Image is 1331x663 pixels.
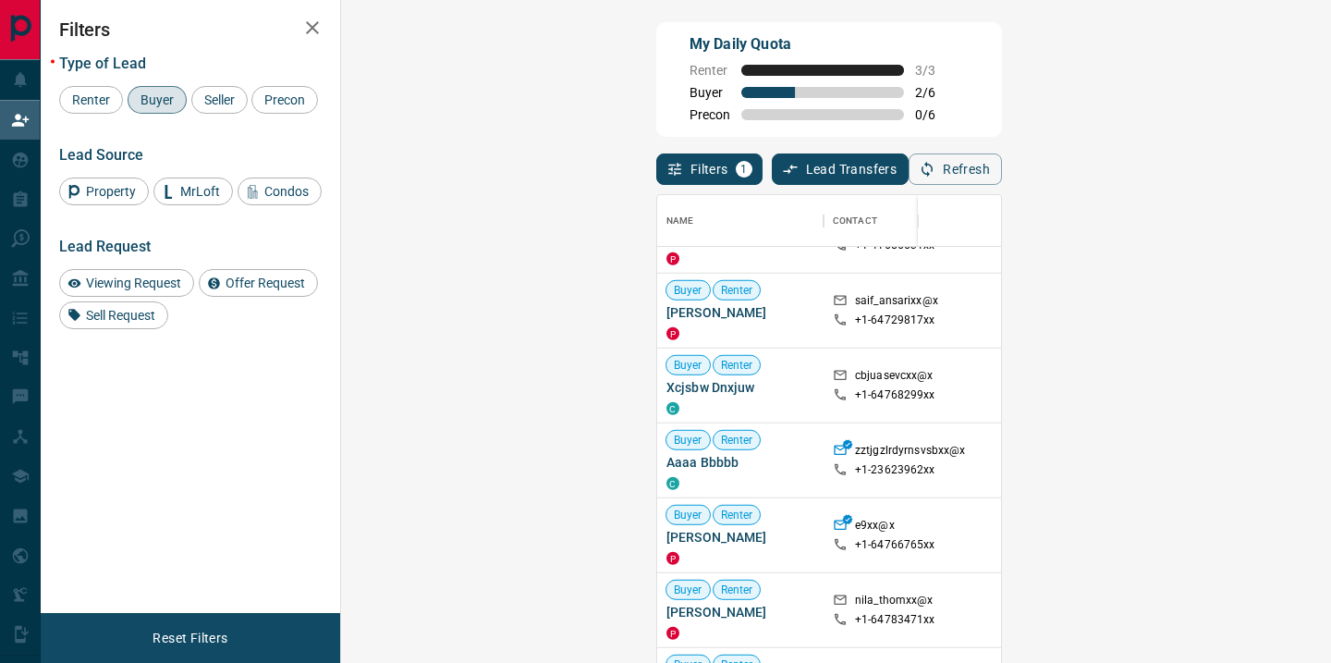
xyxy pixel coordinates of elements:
span: Lead Request [59,238,151,255]
div: Condos [238,178,322,205]
span: Renter [714,507,761,522]
button: Lead Transfers [772,153,910,185]
p: cbjuasevcxx@x [855,368,934,387]
div: property.ca [666,627,679,640]
span: Renter [714,282,761,298]
span: Buyer [666,282,710,298]
p: +1- 41656631xx [855,238,935,253]
div: property.ca [666,552,679,565]
p: saif_ansarixx@x [855,293,938,313]
span: Precon [258,92,311,107]
span: Buyer [666,432,710,448]
span: MrLoft [174,184,226,199]
span: Aaaa Bbbbb [666,453,814,472]
h2: Filters [59,18,322,41]
span: Xcjsbw Dnxjuw [666,378,814,397]
span: Buyer [690,85,730,100]
button: Refresh [909,153,1002,185]
p: My Daily Quota [690,33,956,55]
div: MrLoft [153,178,233,205]
p: e9xx@x [855,518,895,537]
div: property.ca [666,252,679,265]
span: 3 / 3 [915,63,956,78]
p: +1- 64768299xx [855,387,935,403]
span: Seller [198,92,241,107]
div: Precon [251,86,318,114]
button: Filters1 [656,153,763,185]
span: Offer Request [219,276,311,290]
p: +1- 64729817xx [855,313,935,328]
div: Contact [824,195,971,247]
span: Viewing Request [79,276,188,290]
p: nila_thomxx@x [855,593,934,612]
div: Name [657,195,824,247]
span: Property [79,184,142,199]
span: Lead Source [59,146,143,164]
span: 0 / 6 [915,107,956,122]
div: Buyer [128,86,187,114]
span: Sell Request [79,308,162,323]
span: Renter [66,92,116,107]
span: Condos [258,184,315,199]
span: Renter [714,582,761,597]
div: Name [666,195,694,247]
div: property.ca [666,327,679,340]
p: zztjgzlrdyrnsvsbxx@x [855,443,966,462]
span: Buyer [666,507,710,522]
button: Reset Filters [140,622,239,654]
span: [PERSON_NAME] [666,228,814,247]
span: Buyer [134,92,180,107]
div: Viewing Request [59,269,194,297]
span: Type of Lead [59,55,146,72]
span: [PERSON_NAME] [666,303,814,322]
div: Sell Request [59,301,168,329]
p: +1- 64766765xx [855,537,935,553]
span: Precon [690,107,730,122]
span: Renter [714,357,761,373]
span: [PERSON_NAME] [666,603,814,621]
div: condos.ca [666,477,679,490]
div: Contact [833,195,877,247]
div: Seller [191,86,248,114]
div: Property [59,178,149,205]
span: Buyer [666,582,710,597]
div: Renter [59,86,123,114]
span: Buyer [666,357,710,373]
p: +1- 64783471xx [855,612,935,628]
span: Renter [690,63,730,78]
span: [PERSON_NAME] [666,528,814,546]
p: +1- 23623962xx [855,462,935,478]
span: Renter [714,432,761,448]
span: 1 [738,163,751,176]
span: 2 / 6 [915,85,956,100]
div: condos.ca [666,402,679,415]
div: Offer Request [199,269,318,297]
